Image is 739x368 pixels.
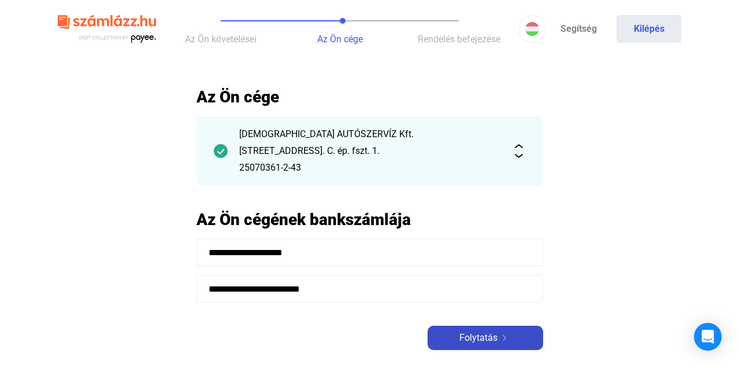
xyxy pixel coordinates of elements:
[546,15,611,43] a: Segítség
[497,335,511,341] img: arrow-right-white
[239,144,500,158] div: [STREET_ADDRESS]. C. ép. fszt. 1.
[185,34,257,45] span: Az Ön követelései
[239,127,500,141] div: [DEMOGRAPHIC_DATA] AUTÓSZERVÍZ Kft.
[317,34,363,45] span: Az Ön cége
[459,331,497,345] span: Folytatás
[214,144,228,158] img: checkmark-darker-green-circle
[525,22,539,36] img: HU
[196,87,543,107] h2: Az Ön cége
[512,144,526,158] img: expand
[196,209,543,230] h2: Az Ön cégének bankszámlája
[58,10,156,48] img: szamlazzhu-logo
[518,15,546,43] button: HU
[418,34,500,45] span: Rendelés befejezése
[239,161,500,175] div: 25070361-2-43
[428,326,543,350] button: Folytatásarrow-right-white
[694,323,722,351] div: Open Intercom Messenger
[617,15,681,43] button: Kilépés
